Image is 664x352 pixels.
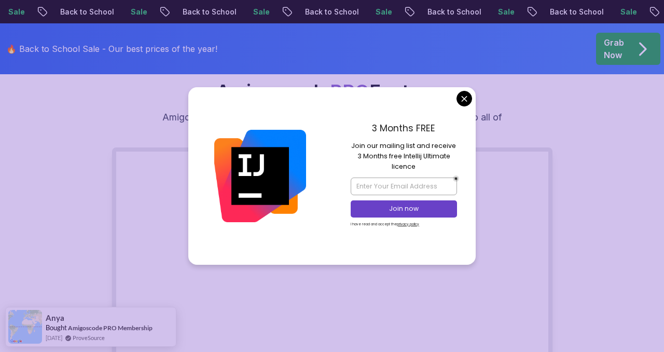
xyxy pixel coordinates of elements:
[296,7,366,17] p: Back to School
[604,36,624,61] p: Grab Now
[366,7,399,17] p: Sale
[418,7,489,17] p: Back to School
[541,7,611,17] p: Back to School
[158,110,506,139] p: Amigoscode PRO is a subscription-based service that provides access to all of our courses and res...
[46,333,62,342] span: [DATE]
[173,7,244,17] p: Back to School
[8,310,42,344] img: provesource social proof notification image
[51,7,121,17] p: Back to School
[611,7,644,17] p: Sale
[216,81,448,102] h2: Amigoscode Features
[330,80,369,103] span: PRO
[244,7,277,17] p: Sale
[46,323,67,332] span: Bought
[489,7,522,17] p: Sale
[73,333,105,342] a: ProveSource
[68,323,153,332] a: Amigoscode PRO Membership
[121,7,155,17] p: Sale
[46,314,64,322] span: Anya
[6,43,217,55] p: 🔥 Back to School Sale - Our best prices of the year!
